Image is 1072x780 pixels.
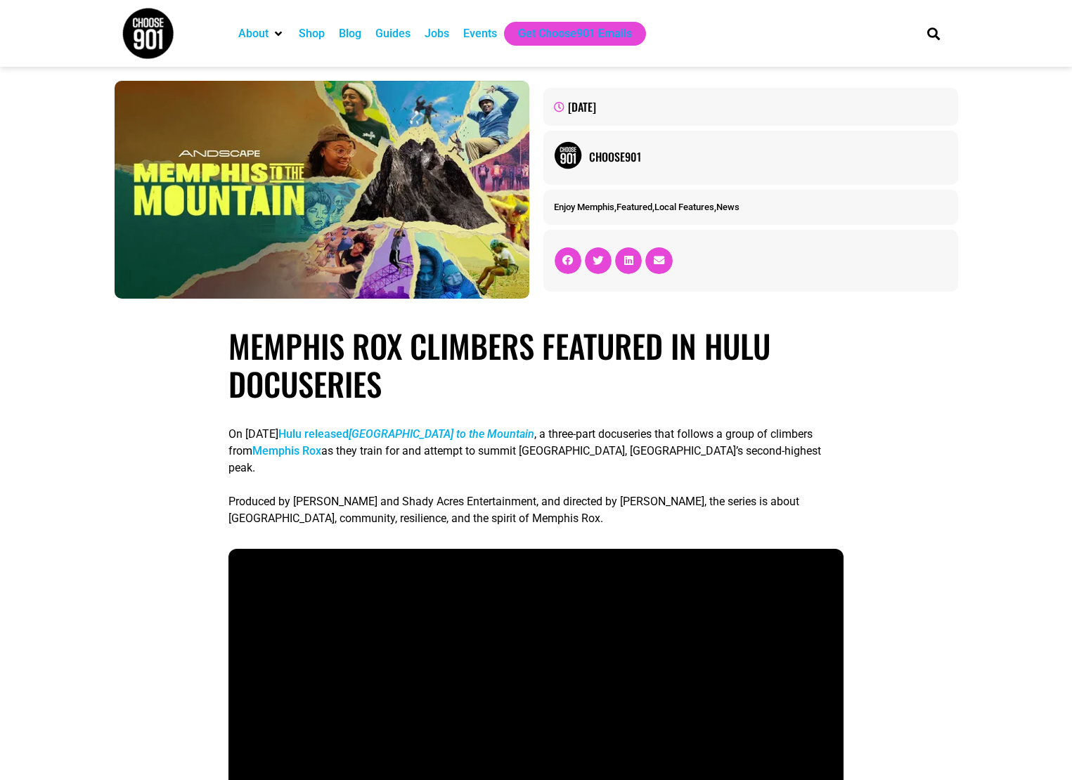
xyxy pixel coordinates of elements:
div: Share on twitter [585,247,612,274]
p: Produced by [PERSON_NAME] and Shady Acres Entertainment, and directed by [PERSON_NAME], the serie... [228,493,844,527]
a: Shop [299,25,325,42]
p: On [DATE] , a three-part docuseries that follows a group of climbers from as they train for and a... [228,426,844,476]
a: Blog [339,25,361,42]
em: [GEOGRAPHIC_DATA] to the Mountain [349,427,534,441]
span: , , , [554,202,740,212]
div: Share on facebook [555,247,581,274]
h1: Memphis Rox Climbers Featured in Hulu Docuseries [228,327,844,403]
div: Search [922,22,945,45]
div: Share on linkedin [615,247,642,274]
a: Events [463,25,497,42]
a: Get Choose901 Emails [518,25,632,42]
img: Picture of Choose901 [554,141,582,169]
a: About [238,25,269,42]
a: News [716,202,740,212]
div: About [231,22,292,46]
a: Featured [616,202,652,212]
a: Enjoy Memphis [554,202,614,212]
a: Hulu released[GEOGRAPHIC_DATA] to the Mountain [278,427,534,441]
a: Local Features [654,202,714,212]
div: Share on email [645,247,672,274]
a: Choose901 [589,148,948,165]
time: [DATE] [568,98,596,115]
a: Jobs [425,25,449,42]
a: Memphis Rox [252,444,321,457]
nav: Main nav [231,22,903,46]
a: Guides [375,25,411,42]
